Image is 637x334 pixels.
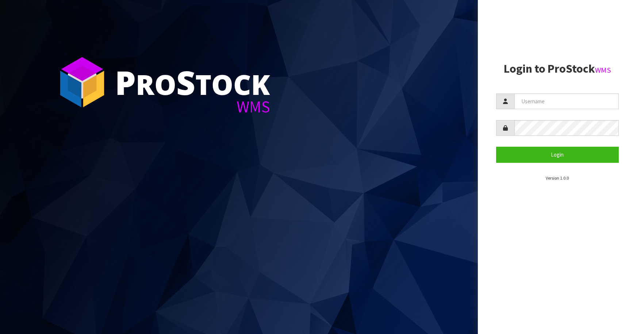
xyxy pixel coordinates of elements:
[55,55,110,110] img: ProStock Cube
[496,147,619,162] button: Login
[176,60,195,104] span: S
[595,65,611,75] small: WMS
[115,66,270,99] div: ro tock
[115,99,270,115] div: WMS
[546,175,569,181] small: Version 1.0.0
[514,93,619,109] input: Username
[115,60,136,104] span: P
[496,62,619,75] h2: Login to ProStock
